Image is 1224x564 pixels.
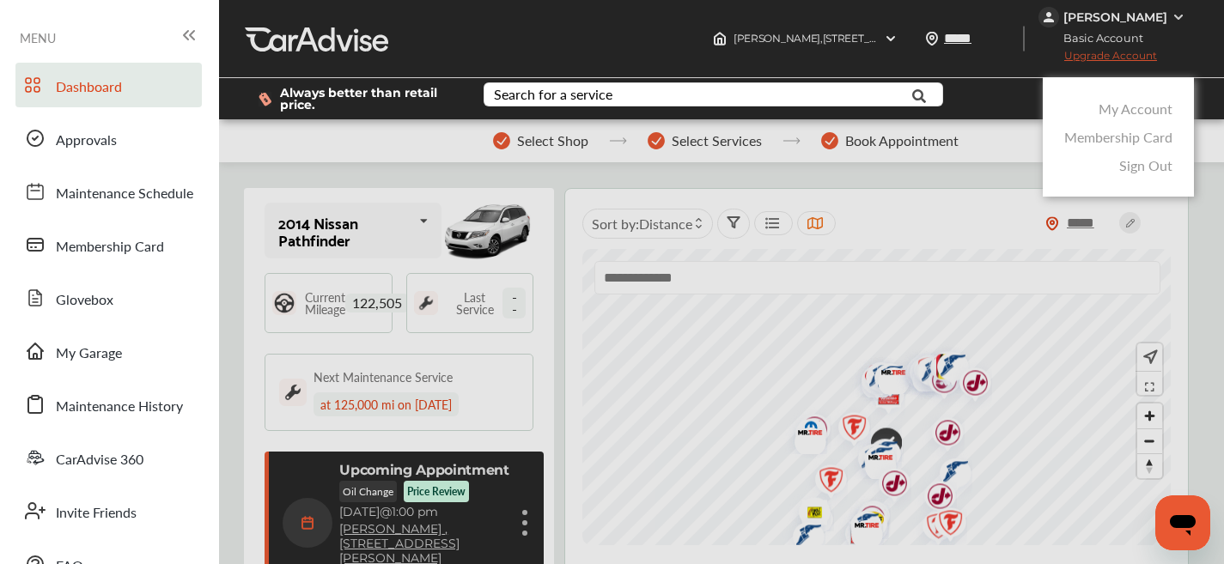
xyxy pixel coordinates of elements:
[20,31,56,45] span: MENU
[15,488,202,533] a: Invite Friends
[56,130,117,152] span: Approvals
[15,222,202,267] a: Membership Card
[56,183,193,205] span: Maintenance Schedule
[15,169,202,214] a: Maintenance Schedule
[15,382,202,427] a: Maintenance History
[494,88,612,101] div: Search for a service
[15,116,202,161] a: Approvals
[56,236,164,258] span: Membership Card
[56,343,122,365] span: My Garage
[1155,495,1210,550] iframe: Button to launch messaging window
[56,396,183,418] span: Maintenance History
[15,276,202,320] a: Glovebox
[15,435,202,480] a: CarAdvise 360
[56,449,143,471] span: CarAdvise 360
[15,63,202,107] a: Dashboard
[56,76,122,99] span: Dashboard
[56,289,113,312] span: Glovebox
[15,329,202,373] a: My Garage
[1119,155,1172,175] a: Sign Out
[1064,127,1172,147] a: Membership Card
[1099,99,1172,118] a: My Account
[259,92,271,106] img: dollor_label_vector.a70140d1.svg
[56,502,137,525] span: Invite Friends
[280,87,456,111] span: Always better than retail price.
